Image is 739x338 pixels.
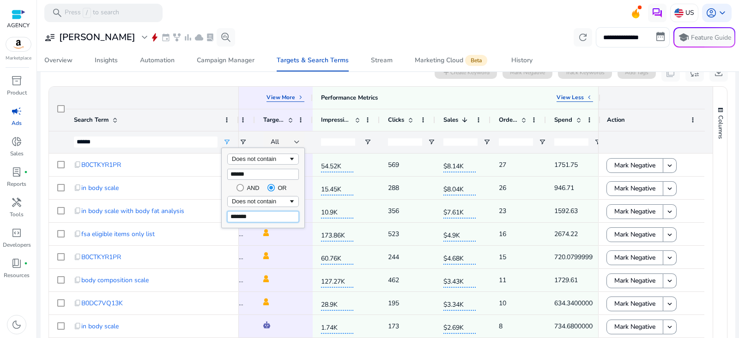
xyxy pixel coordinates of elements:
p: Developers [3,241,31,249]
p: View More [267,94,295,101]
span: in body scale with body fat analysis [81,202,184,220]
span: Mark Negative [614,248,655,267]
span: Mark Negative [614,271,655,290]
p: Tools [10,210,24,219]
span: 1.74K [321,318,353,334]
span: lab_profile [11,166,22,178]
input: Filter Value [227,169,299,180]
button: schoolFeature Guide [673,27,735,47]
span: $3.43K [443,272,476,288]
div: Does not contain [232,155,288,162]
div: AND [247,184,259,191]
div: History [511,57,533,64]
span: content_copy [74,276,81,284]
button: Mark Negative [606,273,663,288]
p: Product [7,89,27,97]
span: $3.34K [443,295,476,311]
p: 1751.75 [554,155,578,174]
span: in body scale [81,317,119,336]
mat-icon: keyboard_arrow_down [666,323,674,331]
p: 569 [388,155,399,174]
span: $8.14K [443,157,476,172]
span: $4.68K [443,249,476,265]
p: View Less [557,94,584,101]
mat-icon: keyboard_arrow_down [666,184,674,193]
span: content_copy [74,253,81,261]
span: Sales [443,116,458,124]
span: $7.61K [443,203,476,219]
span: Targeting Type [263,116,284,124]
span: handyman [11,197,22,208]
span: expand_more [139,32,150,43]
mat-icon: keyboard_arrow_down [666,161,674,170]
span: 10.9K [321,203,353,219]
span: family_history [172,33,182,42]
span: content_copy [74,207,81,214]
div: Targets & Search Terms [277,57,349,64]
span: $8.04K [443,180,476,196]
span: content_copy [74,299,81,307]
span: $2.69K [443,318,476,334]
p: Resources [4,271,30,279]
span: Impressions [321,116,351,124]
p: 462 [388,271,399,290]
span: Mark Negative [614,294,655,313]
button: Open Filter Menu [239,138,247,146]
p: 11 [499,271,506,290]
span: account_circle [706,7,717,18]
button: Mark Negative [606,250,663,265]
p: 946.71 [554,178,574,197]
p: 356 [388,202,399,220]
button: Mark Negative [606,204,663,219]
span: All [271,137,279,146]
span: fiber_manual_record [24,170,28,174]
p: 8 [499,317,503,336]
span: B0CTKYR1PR [81,248,121,267]
button: Mark Negative [606,181,663,196]
span: lab_profile [206,33,215,42]
span: fiber_manual_record [24,261,28,265]
span: content_copy [74,322,81,330]
button: Mark Negative [606,320,663,334]
span: keyboard_arrow_right [297,94,304,101]
span: Mark Negative [614,225,655,244]
p: Ads [12,119,22,127]
button: Open Filter Menu [594,138,601,146]
p: 195 [388,294,399,313]
p: 634.3400000000001 [554,294,615,313]
input: Search Term Filter Input [74,136,218,148]
p: 734.6800000000002 [554,317,615,336]
span: dark_mode [11,319,22,330]
button: Open Filter Menu [483,138,491,146]
span: Mark Negative [614,317,655,336]
div: Campaign Manager [197,57,254,64]
img: amazon.svg [6,37,31,51]
p: Sales [10,149,24,158]
span: Spend [554,116,572,124]
p: 523 [388,225,399,243]
span: in body scale [81,178,119,197]
input: Filter Value [227,211,299,222]
span: B0DC7VQ13K [81,294,123,313]
button: Open Filter Menu [428,138,435,146]
p: 10 [499,294,506,313]
button: Open Filter Menu [539,138,546,146]
span: download [713,67,724,78]
span: Beta [465,55,487,66]
p: 23 [499,202,506,220]
div: Automation [140,57,175,64]
span: Clicks [388,116,404,124]
p: 173 [388,317,399,336]
p: 27 [499,155,506,174]
span: search_insights [220,32,231,43]
button: Mark Negative [606,227,663,242]
span: content_copy [74,161,81,168]
span: reset_settings [689,67,700,78]
span: keyboard_arrow_left [586,94,593,101]
div: Marketing Cloud [415,57,489,64]
p: 15 [499,248,506,267]
span: Mark Negative [614,202,655,221]
span: cloud [194,33,204,42]
mat-icon: keyboard_arrow_down [666,254,674,262]
span: 54.52K [321,157,353,172]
